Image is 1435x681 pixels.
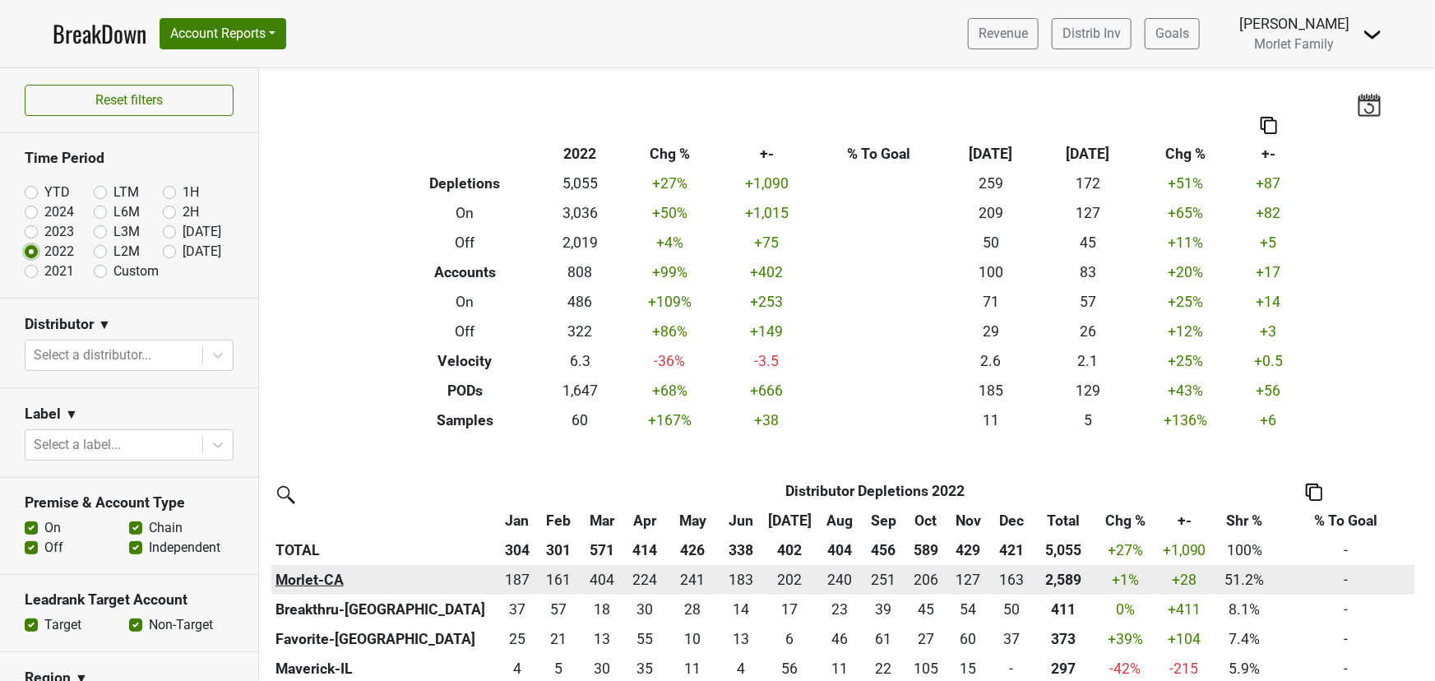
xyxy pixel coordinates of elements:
[1136,198,1234,228] td: +65 %
[621,169,718,198] td: +27 %
[580,506,624,535] th: Mar: activate to sort column ascending
[947,624,990,654] td: 59.667
[718,139,815,169] th: +-
[1037,658,1090,679] div: 297
[624,595,666,624] td: 29.584
[624,535,666,565] th: 414
[669,628,715,650] div: 10
[761,595,817,624] td: 16.75
[44,202,74,222] label: 2024
[1108,542,1143,558] span: +27%
[761,565,817,595] td: 201.918
[500,628,534,650] div: 25
[905,595,947,624] td: 45.333
[766,599,814,620] div: 17
[53,16,146,51] a: BreakDown
[863,535,905,565] th: 456
[539,228,621,257] td: 2,019
[665,595,720,624] td: 28.25
[44,242,74,262] label: 2022
[539,376,621,405] td: 1,647
[761,506,817,535] th: Jul: activate to sort column ascending
[584,658,620,679] div: 30
[1160,599,1209,620] div: +411
[539,405,621,435] td: 60
[149,615,213,635] label: Non-Target
[994,628,1029,650] div: 37
[271,506,496,535] th: &nbsp;: activate to sort column ascending
[1033,535,1095,565] th: 5,055
[1037,569,1090,591] div: 2,589
[720,506,762,535] th: Jun: activate to sort column ascending
[942,198,1039,228] td: 209
[665,506,720,535] th: May: activate to sort column ascending
[1039,287,1136,317] td: 57
[1234,287,1303,317] td: +14
[718,257,815,287] td: +402
[822,658,858,679] div: 11
[580,595,624,624] td: 18.415
[1213,624,1277,654] td: 7.4%
[909,599,942,620] div: 45
[942,317,1039,346] td: 29
[866,658,900,679] div: 22
[909,658,942,679] div: 105
[1363,25,1382,44] img: Dropdown Menu
[1234,317,1303,346] td: +3
[718,169,815,198] td: +1,090
[44,518,61,538] label: On
[720,565,762,595] td: 183.499
[580,624,624,654] td: 13.083
[1277,595,1415,624] td: -
[496,624,538,654] td: 25.166
[496,535,538,565] th: 304
[1261,117,1277,134] img: Copy to clipboard
[1037,599,1090,620] div: 411
[391,228,539,257] th: Off
[538,624,580,654] td: 21.417
[1037,628,1090,650] div: 373
[1277,565,1415,595] td: -
[584,628,620,650] div: 13
[1033,506,1095,535] th: Total: activate to sort column ascending
[538,565,580,595] td: 161.166
[669,569,715,591] div: 241
[1136,257,1234,287] td: +20 %
[1039,376,1136,405] td: 129
[580,565,624,595] td: 404.333
[584,599,620,620] div: 18
[951,569,986,591] div: 127
[271,565,496,595] th: Morlet-CA
[942,139,1039,169] th: [DATE]
[724,658,757,679] div: 4
[183,242,221,262] label: [DATE]
[542,599,576,620] div: 57
[761,535,817,565] th: 402
[818,595,863,624] td: 22.917
[863,624,905,654] td: 60.667
[905,535,947,565] th: 589
[766,658,814,679] div: 56
[1039,228,1136,257] td: 45
[905,506,947,535] th: Oct: activate to sort column ascending
[1234,228,1303,257] td: +5
[669,658,715,679] div: 11
[538,595,580,624] td: 56.833
[1095,624,1156,654] td: +39 %
[44,615,81,635] label: Target
[621,317,718,346] td: +86 %
[990,506,1033,535] th: Dec: activate to sort column ascending
[761,624,817,654] td: 6.333
[44,538,63,558] label: Off
[665,535,720,565] th: 426
[538,476,1212,506] th: Distributor Depletions 2022
[866,628,900,650] div: 61
[942,346,1039,376] td: 2.6
[1136,376,1234,405] td: +43 %
[1277,624,1415,654] td: -
[822,599,858,620] div: 23
[866,569,900,591] div: 251
[822,628,858,650] div: 46
[183,183,199,202] label: 1H
[718,405,815,435] td: +38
